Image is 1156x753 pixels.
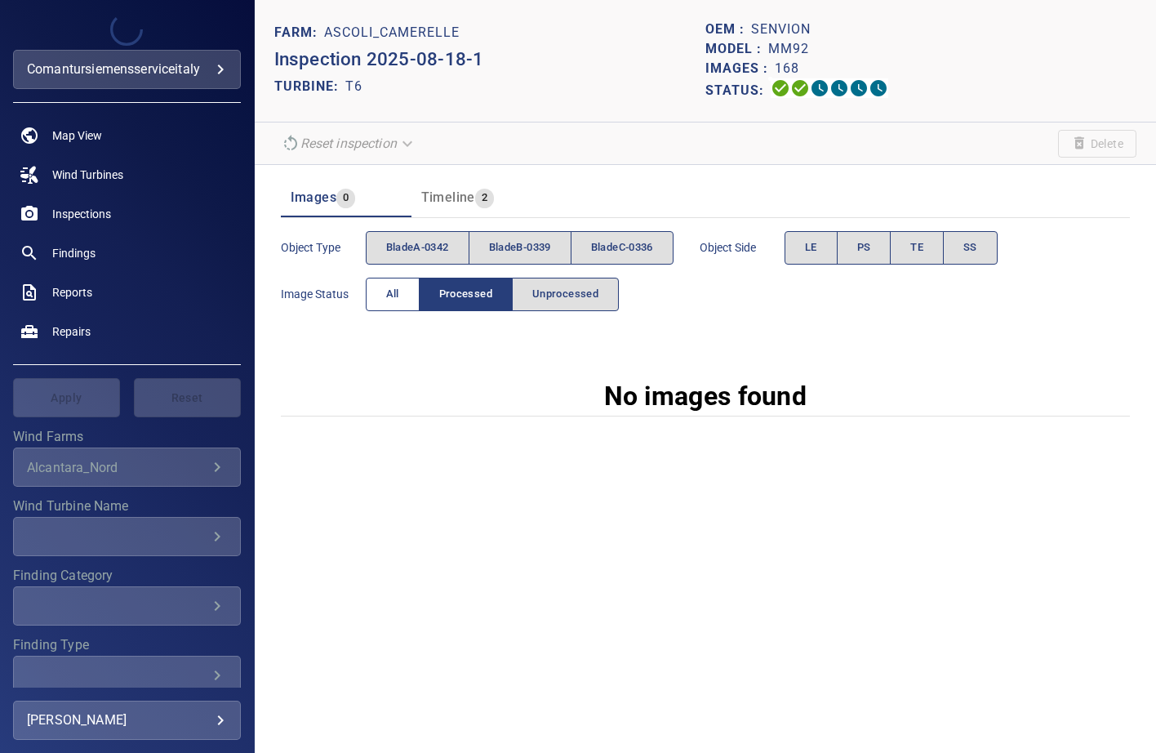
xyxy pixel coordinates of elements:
[910,238,923,257] span: TE
[274,129,423,158] div: Unable to reset the inspection due to your user permissions
[300,136,397,151] em: Reset inspection
[705,20,751,39] p: OEM :
[13,517,241,556] div: Wind Turbine Name
[13,50,241,89] div: comantursiemensserviceitaly
[785,231,838,265] button: LE
[13,586,241,626] div: Finding Category
[13,656,241,695] div: Finding Type
[386,238,449,257] span: bladeA-0342
[13,448,241,487] div: Wind Farms
[943,231,998,265] button: SS
[13,639,241,652] label: Finding Type
[829,78,849,98] svg: ML Processing 0%
[13,155,241,194] a: windturbines noActive
[1058,130,1136,158] span: Unable to delete the inspection due to your user permissions
[771,78,790,98] svg: Uploading 100%
[469,231,571,265] button: bladeB-0339
[775,59,799,78] p: 168
[52,284,92,301] span: Reports
[366,231,674,265] div: objectType
[857,238,871,257] span: PS
[366,278,620,311] div: imageStatus
[700,239,785,256] span: Object Side
[52,127,102,144] span: Map View
[705,78,771,102] p: Status:
[869,78,888,98] svg: Classification 0%
[837,231,891,265] button: PS
[475,189,494,207] span: 2
[532,285,598,304] span: Unprocessed
[274,129,423,158] div: Reset inspection
[13,234,241,273] a: findings noActive
[785,231,998,265] div: objectSide
[52,167,123,183] span: Wind Turbines
[963,238,977,257] span: SS
[52,245,96,261] span: Findings
[274,77,345,96] p: TURBINE:
[291,189,336,205] span: Images
[13,430,241,443] label: Wind Farms
[27,56,227,82] div: comantursiemensserviceitaly
[571,231,674,265] button: bladeC-0336
[27,707,227,733] div: [PERSON_NAME]
[810,78,829,98] svg: Selecting 0%
[705,39,768,59] p: Model :
[751,20,811,39] p: Senvion
[790,78,810,98] svg: Data Formatted 100%
[849,78,869,98] svg: Matching 0%
[13,500,241,513] label: Wind Turbine Name
[591,238,653,257] span: bladeC-0336
[489,238,551,257] span: bladeB-0339
[890,231,944,265] button: TE
[366,231,469,265] button: bladeA-0342
[27,460,207,475] div: Alcantara_Nord
[13,273,241,312] a: reports noActive
[13,569,241,582] label: Finding Category
[274,23,324,42] p: FARM:
[512,278,619,311] button: Unprocessed
[768,39,809,59] p: MM92
[705,59,775,78] p: Images :
[345,77,362,96] p: T6
[13,116,241,155] a: map noActive
[274,46,705,74] p: Inspection 2025-08-18-1
[439,285,492,304] span: Processed
[604,376,807,416] p: No images found
[386,285,399,304] span: All
[336,189,355,207] span: 0
[421,189,475,205] span: Timeline
[805,238,817,257] span: LE
[366,278,420,311] button: All
[324,23,460,42] p: Ascoli_Camerelle
[13,194,241,234] a: inspections noActive
[419,278,513,311] button: Processed
[281,239,366,256] span: Object type
[13,312,241,351] a: repairs noActive
[281,286,366,302] span: Image Status
[52,323,91,340] span: Repairs
[52,206,111,222] span: Inspections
